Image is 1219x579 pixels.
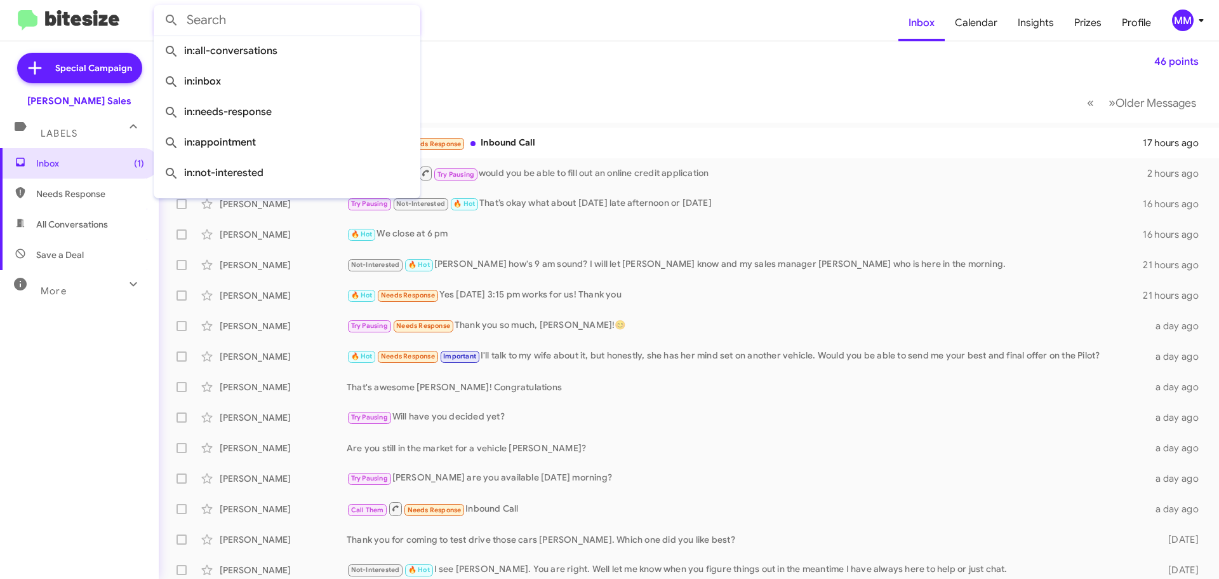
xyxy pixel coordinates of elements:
div: a day ago [1148,503,1209,515]
span: (1) [134,157,144,170]
a: Calendar [945,4,1008,41]
span: Not-Interested [351,566,400,574]
span: Older Messages [1116,96,1196,110]
span: 🔥 Hot [408,566,430,574]
div: MM [1172,10,1194,31]
a: Insights [1008,4,1064,41]
span: « [1087,95,1094,111]
div: a day ago [1148,381,1209,393]
div: a day ago [1148,411,1209,424]
span: 🔥 Hot [351,291,373,299]
div: [PERSON_NAME] [220,472,347,485]
div: 2 hours ago [1147,167,1209,180]
span: Needs Response [381,352,435,360]
span: Try Pausing [351,322,388,330]
span: Needs Response [408,506,462,514]
div: [PERSON_NAME] [220,320,347,332]
span: Try Pausing [351,474,388,482]
div: a day ago [1148,320,1209,332]
div: Inbound Call [347,135,1143,151]
span: Needs Response [381,291,435,299]
span: 🔥 Hot [408,261,430,269]
span: More [41,285,67,297]
div: Yes [DATE] 3:15 pm works for us! Thank you [347,288,1143,303]
span: Special Campaign [55,62,132,74]
a: Prizes [1064,4,1112,41]
div: a day ago [1148,472,1209,485]
div: would you be able to fill out an online credit application [347,165,1147,181]
span: » [1109,95,1116,111]
input: Search [154,5,420,36]
span: Save a Deal [36,249,84,261]
div: [PERSON_NAME] [220,533,347,546]
div: [PERSON_NAME] Sales [27,95,131,107]
div: Inbound Call [347,501,1148,517]
div: [PERSON_NAME] [220,289,347,302]
span: in:sold-verified [164,188,410,219]
a: Profile [1112,4,1161,41]
div: [PERSON_NAME] [220,442,347,454]
div: [DATE] [1148,533,1209,546]
div: [PERSON_NAME] [220,381,347,393]
div: That's awesome [PERSON_NAME]! Congratulations [347,381,1148,393]
span: 🔥 Hot [351,230,373,238]
div: We close at 6 pm [347,227,1143,242]
div: [PERSON_NAME] [220,228,347,241]
span: Needs Response [408,140,462,148]
div: [PERSON_NAME] [220,259,347,271]
div: a day ago [1148,350,1209,363]
div: 16 hours ago [1143,198,1209,210]
span: Labels [41,128,77,139]
div: 16 hours ago [1143,228,1209,241]
span: Try Pausing [437,170,474,179]
div: [PERSON_NAME] [220,350,347,363]
span: Try Pausing [351,200,388,208]
button: 46 points [1144,50,1209,73]
div: [DATE] [1148,564,1209,576]
div: I see [PERSON_NAME]. You are right. Well let me know when you figure things out in the meantime I... [347,562,1148,577]
span: in:not-interested [164,158,410,188]
div: That’s okay what about [DATE] late afternoon or [DATE] [347,196,1143,211]
button: MM [1161,10,1205,31]
a: Special Campaign [17,53,142,83]
span: 46 points [1154,50,1199,73]
div: [PERSON_NAME] [220,564,347,576]
span: Try Pausing [351,413,388,421]
div: Will have you decided yet? [347,410,1148,425]
span: Not-Interested [396,200,445,208]
div: 21 hours ago [1143,289,1209,302]
a: Inbox [898,4,945,41]
div: [PERSON_NAME] [220,503,347,515]
nav: Page navigation example [1080,90,1204,116]
span: All Conversations [36,218,108,231]
div: [PERSON_NAME] are you available [DATE] morning? [347,471,1148,486]
span: Inbox [36,157,144,170]
button: Next [1101,90,1204,116]
div: I'll talk to my wife about it, but honestly, she has her mind set on another vehicle. Would you b... [347,349,1148,364]
span: Call Them [351,506,384,514]
div: Thank you so much, [PERSON_NAME]!😊 [347,318,1148,333]
span: in:inbox [164,66,410,97]
span: Not-Interested [351,261,400,269]
div: [PERSON_NAME] [220,411,347,424]
div: 17 hours ago [1143,137,1209,149]
span: 🔥 Hot [453,200,475,208]
span: in:appointment [164,127,410,158]
span: Needs Response [396,322,450,330]
span: Important [443,352,476,360]
div: a day ago [1148,442,1209,454]
div: Thank you for coming to test drive those cars [PERSON_NAME]. Which one did you like best? [347,533,1148,546]
div: [PERSON_NAME] how's 9 am sound? I will let [PERSON_NAME] know and my sales manager [PERSON_NAME] ... [347,257,1143,272]
div: 21 hours ago [1143,259,1209,271]
span: in:needs-response [164,97,410,127]
span: 🔥 Hot [351,352,373,360]
div: [PERSON_NAME] [220,198,347,210]
span: Needs Response [36,187,144,200]
div: Are you still in the market for a vehicle [PERSON_NAME]? [347,442,1148,454]
span: in:all-conversations [164,36,410,66]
